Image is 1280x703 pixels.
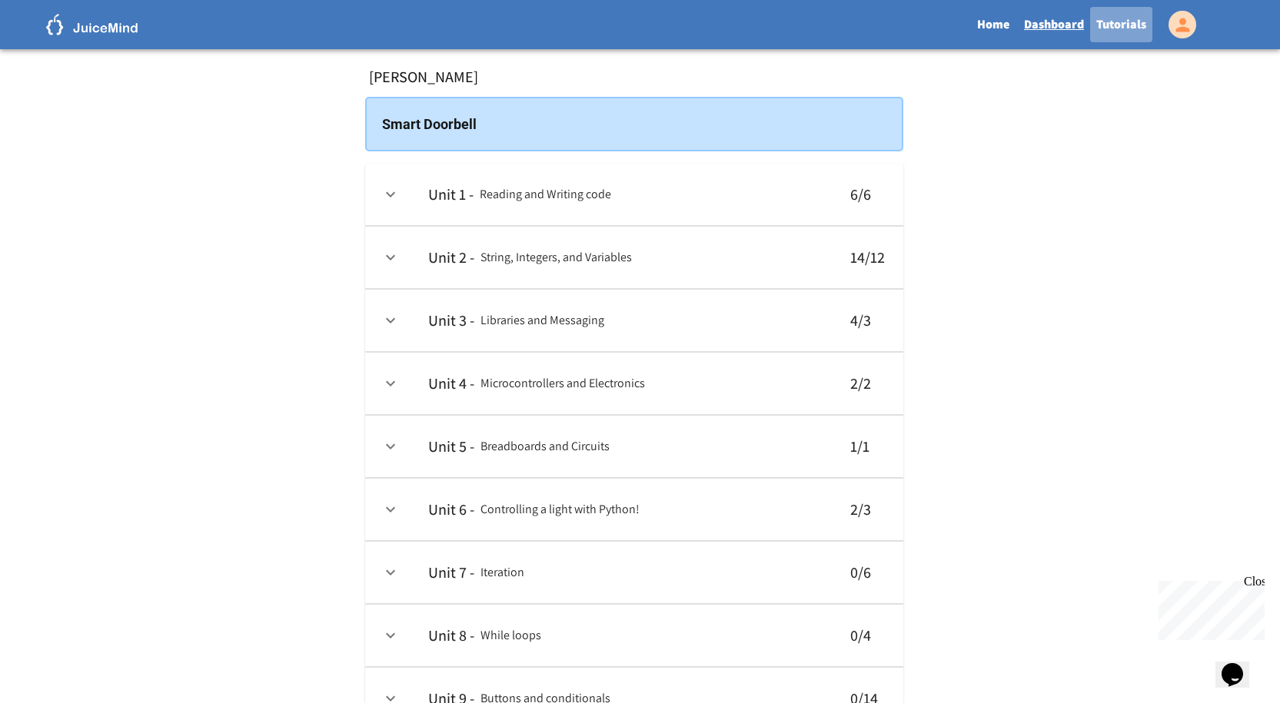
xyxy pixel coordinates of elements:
iframe: chat widget [1152,575,1265,640]
h6: 14 / 12 [850,245,885,270]
h6: 2 / 2 [850,371,885,396]
a: Home [969,7,1018,42]
h6: 0 / 4 [850,623,885,648]
a: Tutorials [1090,7,1152,42]
div: Smart Doorbell [365,97,903,151]
h6: Unit 3 - [428,308,474,333]
h6: String, Integers, and Variables [480,247,632,268]
div: Chat with us now!Close [6,6,106,98]
h6: Unit 7 - [428,560,474,585]
h6: 6 / 6 [850,182,885,207]
button: expand row [377,244,404,270]
img: logo [46,14,138,35]
h6: Unit 6 - [428,497,474,522]
h6: Unit 1 - [428,182,474,207]
h6: 1 / 1 [850,434,885,459]
h6: While loops [480,625,541,646]
button: expand row [377,181,404,207]
button: expand row [377,433,404,459]
h6: Unit 2 - [428,245,474,270]
h6: Iteration [480,562,524,583]
h6: 0 / 6 [850,560,885,585]
button: expand row [377,496,404,522]
h6: 4 / 3 [850,308,885,333]
a: Dashboard [1018,7,1090,42]
button: expand row [377,370,404,396]
iframe: chat widget [1215,642,1265,688]
h6: Microcontrollers and Electronics [480,373,645,394]
div: My Account [1152,7,1200,42]
h6: Unit 8 - [428,623,474,648]
h6: Unit 5 - [428,434,474,459]
button: expand row [377,307,404,333]
h6: [PERSON_NAME] [369,67,478,87]
button: expand row [377,559,404,585]
h6: Unit 4 - [428,371,474,396]
h6: 2 / 3 [850,497,885,522]
h6: Breadboards and Circuits [480,436,610,457]
button: expand row [377,622,404,648]
h6: Controlling a light with Python! [480,499,640,520]
h6: Reading and Writing code [480,184,611,205]
h6: Libraries and Messaging [480,310,604,331]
